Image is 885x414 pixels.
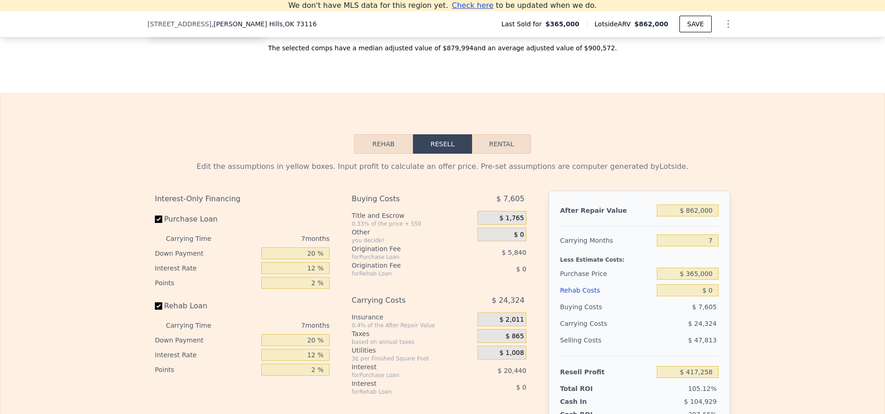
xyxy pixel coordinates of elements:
[516,384,526,391] span: $ 0
[499,214,524,222] span: $ 1,765
[155,246,258,261] div: Down Payment
[352,292,454,309] div: Carrying Costs
[688,320,717,327] span: $ 24,324
[166,231,226,246] div: Carrying Time
[352,346,474,355] div: Utilities
[155,348,258,362] div: Interest Rate
[545,19,579,29] span: $365,000
[560,315,618,332] div: Carrying Costs
[684,398,717,405] span: $ 104,929
[354,134,413,154] button: Rehab
[560,364,653,380] div: Resell Profit
[492,292,525,309] span: $ 24,324
[634,20,668,28] span: $862,000
[413,134,472,154] button: Resell
[155,216,162,223] input: Purchase Loan
[719,15,737,33] button: Show Options
[352,261,454,270] div: Origination Fee
[496,191,525,207] span: $ 7,605
[155,261,258,276] div: Interest Rate
[352,228,474,237] div: Other
[352,338,474,346] div: based on annual taxes
[514,231,524,239] span: $ 0
[230,231,330,246] div: 7 months
[352,355,474,362] div: 3¢ per Finished Square Foot
[212,19,317,29] span: , [PERSON_NAME] Hills
[155,276,258,290] div: Points
[501,19,546,29] span: Last Sold for
[560,397,618,406] div: Cash In
[516,265,526,273] span: $ 0
[166,318,226,333] div: Carrying Time
[352,329,474,338] div: Taxes
[352,244,454,253] div: Origination Fee
[155,302,162,310] input: Rehab Loan
[352,379,454,388] div: Interest
[230,318,330,333] div: 7 months
[560,282,653,299] div: Rehab Costs
[352,211,474,220] div: Title and Escrow
[560,202,653,219] div: After Repair Value
[155,362,258,377] div: Points
[560,384,618,393] div: Total ROI
[499,316,524,324] span: $ 2,011
[352,270,454,277] div: for Rehab Loan
[499,349,524,357] span: $ 1,008
[692,303,717,311] span: $ 7,605
[560,265,653,282] div: Purchase Price
[283,20,317,28] span: , OK 73116
[560,299,653,315] div: Buying Costs
[352,322,474,329] div: 0.4% of the After Repair Value
[352,372,454,379] div: for Purchase Loan
[155,191,330,207] div: Interest-Only Financing
[352,312,474,322] div: Insurance
[452,1,493,10] span: Check here
[352,253,454,261] div: for Purchase Loan
[506,332,524,341] span: $ 865
[155,211,258,228] label: Purchase Loan
[147,36,737,53] div: The selected comps have a median adjusted value of $879,994 and an average adjusted value of $900...
[688,336,717,344] span: $ 47,813
[501,249,526,256] span: $ 5,840
[560,232,653,249] div: Carrying Months
[352,191,454,207] div: Buying Costs
[147,19,212,29] span: [STREET_ADDRESS]
[352,388,454,396] div: for Rehab Loan
[688,385,717,392] span: 105.12%
[352,237,474,244] div: you decide!
[155,333,258,348] div: Down Payment
[155,298,258,314] label: Rehab Loan
[560,332,653,348] div: Selling Costs
[472,134,531,154] button: Rental
[352,220,474,228] div: 0.33% of the price + 550
[560,249,719,265] div: Less Estimate Costs:
[679,16,712,32] button: SAVE
[352,362,454,372] div: Interest
[155,161,730,172] div: Edit the assumptions in yellow boxes. Input profit to calculate an offer price. Pre-set assumptio...
[595,19,634,29] span: Lotside ARV
[498,367,526,374] span: $ 20,440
